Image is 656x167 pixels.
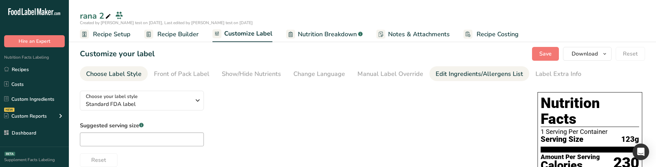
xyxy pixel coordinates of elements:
button: Save [532,47,559,61]
a: Recipe Setup [80,27,131,42]
a: Recipe Costing [464,27,519,42]
span: Serving Size [541,135,583,144]
span: Download [572,50,598,58]
label: Suggested serving size [80,121,204,130]
button: Choose your label style Standard FDA label [80,91,204,110]
div: Change Language [293,69,345,79]
h1: Nutrition Facts [541,95,639,127]
div: Manual Label Override [357,69,423,79]
span: Recipe Costing [477,30,519,39]
div: Amount Per Serving [541,154,600,160]
a: Notes & Attachments [376,27,450,42]
div: BETA [4,152,15,156]
div: Choose Label Style [86,69,142,79]
a: Nutrition Breakdown [286,27,363,42]
span: Standard FDA label [86,100,191,108]
div: Custom Reports [4,112,47,120]
div: Edit Ingredients/Allergens List [436,69,523,79]
div: Open Intercom Messenger [633,144,649,160]
a: Recipe Builder [144,27,199,42]
span: Customize Label [224,29,272,38]
button: Hire an Expert [4,35,65,47]
span: Choose your label style [86,93,138,100]
span: Notes & Attachments [388,30,450,39]
div: 1 Serving Per Container [541,128,639,135]
span: Created by [PERSON_NAME] test on [DATE], Last edited by [PERSON_NAME] test on [DATE] [80,20,253,26]
span: Nutrition Breakdown [298,30,357,39]
span: Recipe Setup [93,30,131,39]
div: Front of Pack Label [154,69,209,79]
span: Reset [623,50,638,58]
div: Show/Hide Nutrients [222,69,281,79]
button: Download [563,47,612,61]
span: Reset [91,156,106,164]
span: Save [539,50,552,58]
span: Recipe Builder [157,30,199,39]
h1: Customize your label [80,48,155,60]
span: 123g [621,135,639,144]
button: Reset [80,153,117,167]
button: Reset [616,47,645,61]
div: NEW [4,108,14,112]
div: rana 2 [80,10,112,22]
a: Customize Label [212,26,272,42]
div: Label Extra Info [535,69,581,79]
